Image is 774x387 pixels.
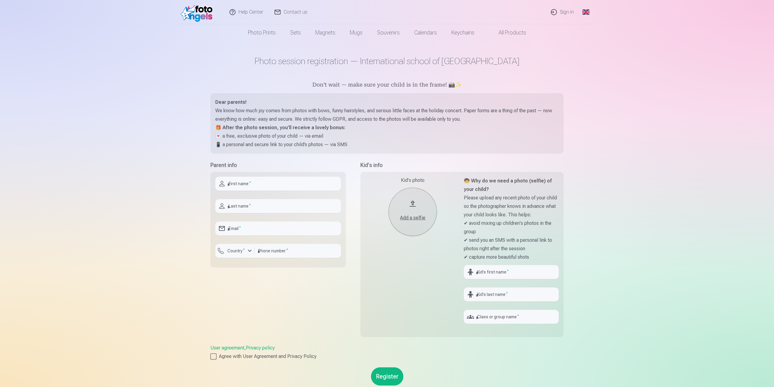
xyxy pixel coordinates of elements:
[210,345,244,351] a: User agreement
[225,248,247,254] label: Country
[464,236,559,253] p: ✔ send you an SMS with a personal link to photos right after the session
[464,178,552,192] strong: 🧒 Why do we need a photo (selfie) of your child?
[464,194,559,219] p: Please upload any recent photo of your child so the photographer knows in advance what your child...
[215,132,559,140] p: 💌 a free, exclusive photo of your child — via email
[360,161,564,169] h5: Kid's info
[210,161,346,169] h5: Parent info
[308,24,343,41] a: Magnets
[343,24,370,41] a: Mugs
[215,140,559,149] p: 📱 a personal and secure link to your child’s photos — via SMS
[464,253,559,261] p: ✔ capture more beautiful shots
[407,24,444,41] a: Calendars
[210,81,564,90] h5: Don’t wait — make sure your child is in the frame! 📸✨
[389,188,437,236] button: Add a selfie
[181,2,216,22] img: /fa1
[215,125,345,130] strong: 🎁 After the photo session, you’ll receive a lovely bonus:
[444,24,482,41] a: Keychains
[482,24,533,41] a: All products
[283,24,308,41] a: Sets
[365,177,460,184] div: Kid's photo
[395,214,431,221] div: Add a selfie
[241,24,283,41] a: Photo prints
[215,244,255,258] button: Country*
[215,99,246,105] strong: Dear parents!
[210,344,564,360] div: ,
[210,56,564,67] h1: Photo session registration — International school of [GEOGRAPHIC_DATA]
[210,353,564,360] label: Agree with User Agreement and Privacy Policy
[215,107,559,123] p: We know how much joy comes from photos with bows, funny hairstyles, and serious little faces at t...
[464,219,559,236] p: ✔ avoid mixing up children's photos in the group
[370,24,407,41] a: Souvenirs
[246,345,275,351] a: Privacy policy
[371,367,403,385] button: Register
